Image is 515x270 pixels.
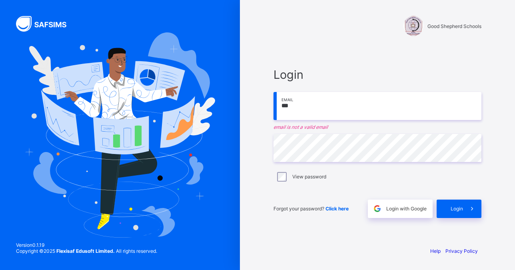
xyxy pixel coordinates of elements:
label: View password [292,174,326,180]
span: Forgot your password? [273,206,349,212]
strong: Flexisaf Edusoft Limited. [56,248,115,254]
span: Login with Google [386,206,427,212]
a: Click here [325,206,349,212]
span: Copyright © 2025 All rights reserved. [16,248,157,254]
span: Login [451,206,463,212]
em: email is not a valid email [273,124,481,130]
span: Good Shepherd Schools [427,23,481,29]
span: Login [273,68,481,82]
img: google.396cfc9801f0270233282035f929180a.svg [373,204,382,213]
a: Help [430,248,441,254]
img: SAFSIMS Logo [16,16,76,32]
a: Privacy Policy [445,248,478,254]
img: Hero Image [25,32,215,237]
span: Version 0.1.19 [16,242,157,248]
